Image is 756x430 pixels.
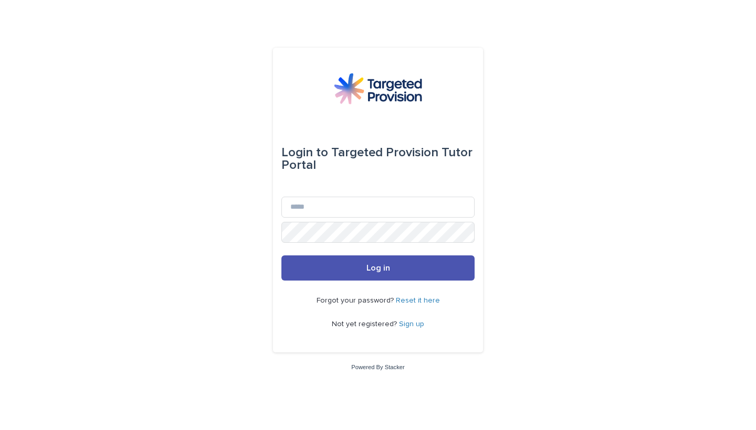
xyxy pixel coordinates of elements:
span: Log in [366,264,390,272]
button: Log in [281,255,475,281]
a: Sign up [399,320,424,328]
a: Powered By Stacker [351,364,404,370]
span: Forgot your password? [317,297,396,304]
a: Reset it here [396,297,440,304]
span: Not yet registered? [332,320,399,328]
div: Targeted Provision Tutor Portal [281,138,475,180]
span: Login to [281,146,328,159]
img: M5nRWzHhSzIhMunXDL62 [334,73,422,104]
